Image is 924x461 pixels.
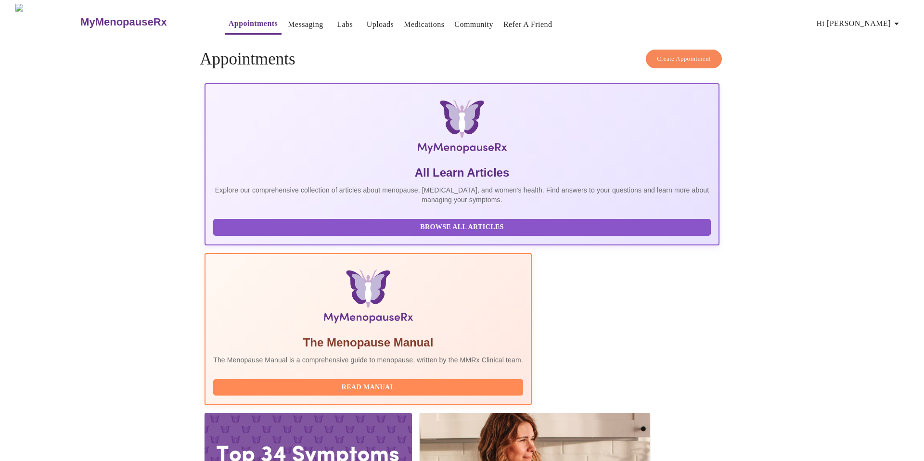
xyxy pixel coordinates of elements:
p: Explore our comprehensive collection of articles about menopause, [MEDICAL_DATA], and women's hea... [213,185,711,205]
button: Labs [330,15,360,34]
img: MyMenopauseRx Logo [291,100,633,157]
button: Browse All Articles [213,219,711,236]
h5: The Menopause Manual [213,335,523,350]
button: Messaging [284,15,327,34]
img: Menopause Manual [262,269,474,327]
button: Medications [400,15,448,34]
button: Read Manual [213,379,523,396]
h5: All Learn Articles [213,165,711,180]
h4: Appointments [200,50,724,69]
span: Create Appointment [657,53,711,64]
button: Uploads [363,15,398,34]
img: MyMenopauseRx Logo [15,4,79,40]
a: MyMenopauseRx [79,5,205,39]
a: Messaging [288,18,323,31]
span: Browse All Articles [223,221,701,233]
a: Uploads [367,18,394,31]
button: Refer a Friend [500,15,556,34]
a: Labs [337,18,353,31]
span: Hi [PERSON_NAME] [817,17,902,30]
a: Appointments [229,17,278,30]
p: The Menopause Manual is a comprehensive guide to menopause, written by the MMRx Clinical team. [213,355,523,365]
button: Community [450,15,497,34]
button: Appointments [225,14,282,35]
a: Refer a Friend [503,18,552,31]
a: Community [454,18,493,31]
button: Hi [PERSON_NAME] [813,14,906,33]
h3: MyMenopauseRx [80,16,167,28]
a: Medications [404,18,444,31]
a: Read Manual [213,383,526,391]
span: Read Manual [223,382,513,394]
a: Browse All Articles [213,222,713,230]
button: Create Appointment [646,50,722,68]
